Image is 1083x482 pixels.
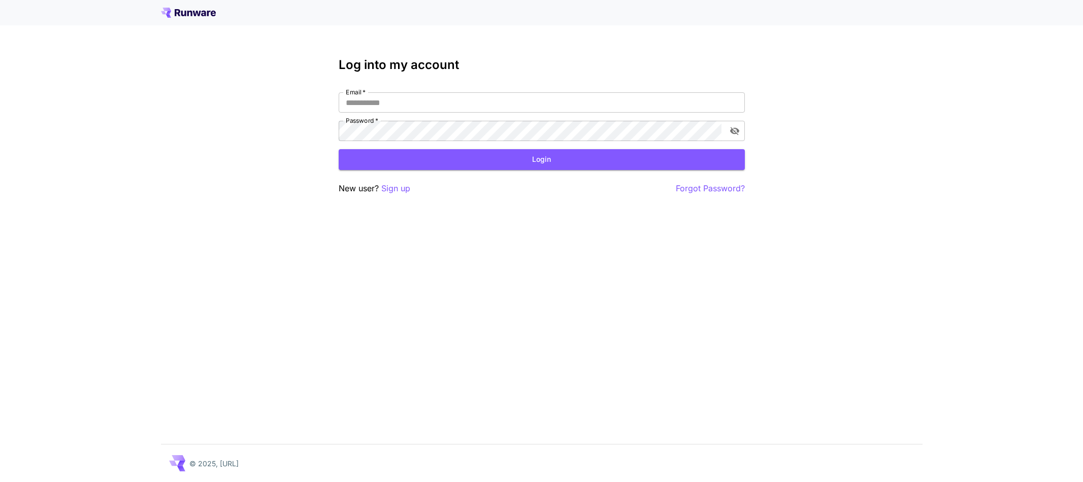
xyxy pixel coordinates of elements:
[189,458,239,469] p: © 2025, [URL]
[346,116,378,125] label: Password
[726,122,744,140] button: toggle password visibility
[339,58,745,72] h3: Log into my account
[339,149,745,170] button: Login
[676,182,745,195] button: Forgot Password?
[339,182,410,195] p: New user?
[346,88,366,96] label: Email
[381,182,410,195] button: Sign up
